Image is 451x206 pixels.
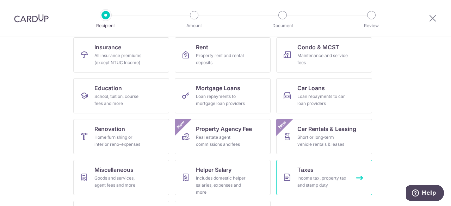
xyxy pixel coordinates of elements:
div: Maintenance and service fees [297,52,348,66]
span: Rent [196,43,208,51]
a: RentProperty rent and rental deposits [175,37,271,73]
span: Education [94,84,122,92]
div: Loan repayments to car loan providers [297,93,348,107]
a: EducationSchool, tuition, course fees and more [73,78,169,113]
div: Includes domestic helper salaries, expenses and more [196,175,247,196]
a: TaxesIncome tax, property tax and stamp duty [276,160,372,195]
a: Car LoansLoan repayments to car loan providers [276,78,372,113]
a: Car Rentals & LeasingShort or long‑term vehicle rentals & leasesNew [276,119,372,154]
img: CardUp [14,14,49,23]
div: Loan repayments to mortgage loan providers [196,93,247,107]
a: RenovationHome furnishing or interior reno-expenses [73,119,169,154]
span: New [175,119,187,131]
a: Condo & MCSTMaintenance and service fees [276,37,372,73]
span: Condo & MCST [297,43,339,51]
p: Recipient [80,22,132,29]
span: Helper Salary [196,166,231,174]
div: Income tax, property tax and stamp duty [297,175,348,189]
span: Help [16,5,30,11]
a: MiscellaneousGoods and services, agent fees and more [73,160,169,195]
a: InsuranceAll insurance premiums (except NTUC Income) [73,37,169,73]
a: Helper SalaryIncludes domestic helper salaries, expenses and more [175,160,271,195]
span: Car Loans [297,84,325,92]
div: Real estate agent commissions and fees [196,134,247,148]
span: New [277,119,288,131]
span: Miscellaneous [94,166,134,174]
span: Taxes [297,166,314,174]
p: Review [345,22,397,29]
span: Property Agency Fee [196,125,252,133]
span: Renovation [94,125,125,133]
div: Short or long‑term vehicle rentals & leases [297,134,348,148]
span: Mortgage Loans [196,84,240,92]
a: Mortgage LoansLoan repayments to mortgage loan providers [175,78,271,113]
div: Goods and services, agent fees and more [94,175,145,189]
div: School, tuition, course fees and more [94,93,145,107]
span: Insurance [94,43,121,51]
div: All insurance premiums (except NTUC Income) [94,52,145,66]
p: Amount [168,22,220,29]
a: Property Agency FeeReal estate agent commissions and feesNew [175,119,271,154]
span: Car Rentals & Leasing [297,125,356,133]
p: Document [257,22,309,29]
iframe: Opens a widget where you can find more information [406,185,444,202]
div: Property rent and rental deposits [196,52,247,66]
div: Home furnishing or interior reno-expenses [94,134,145,148]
